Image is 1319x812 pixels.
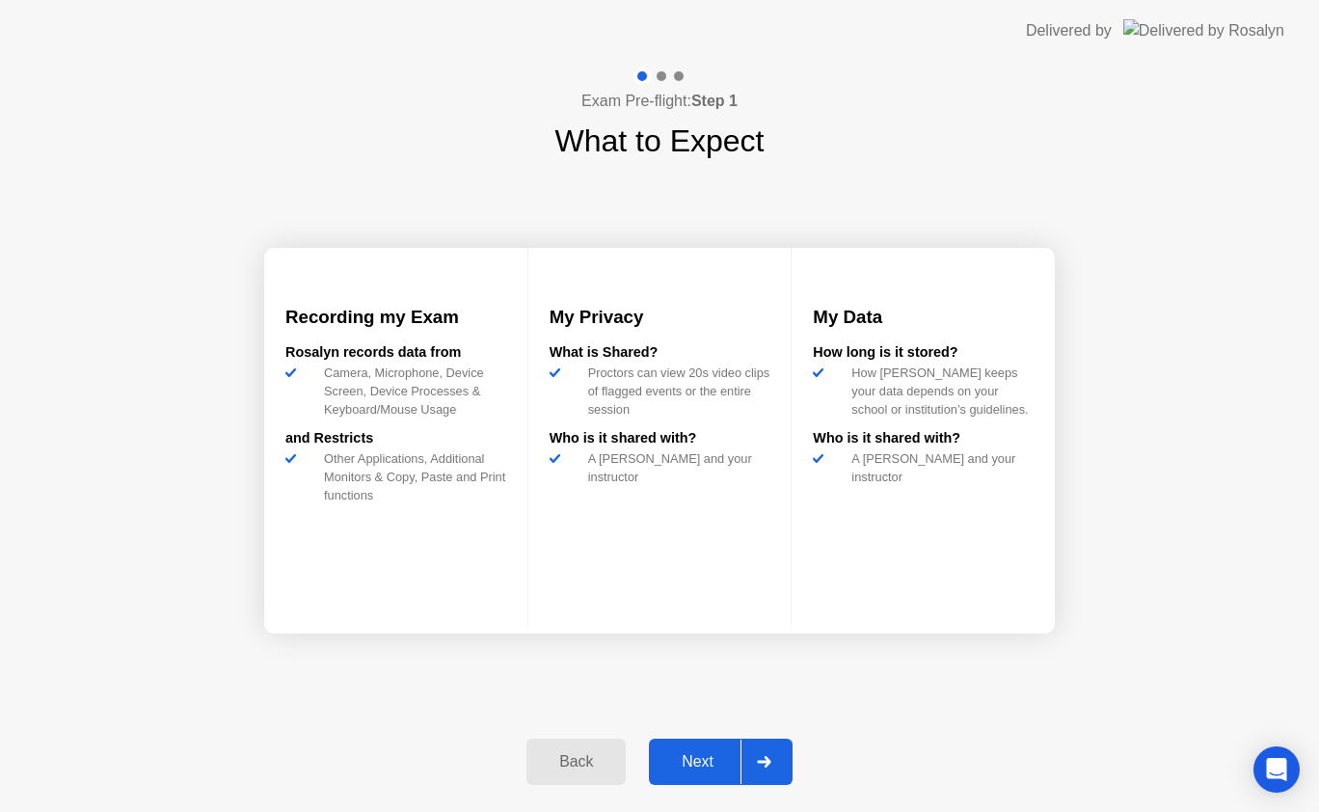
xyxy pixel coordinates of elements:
[285,304,506,331] h3: Recording my Exam
[581,90,738,113] h4: Exam Pre-flight:
[655,753,740,771] div: Next
[285,342,506,364] div: Rosalyn records data from
[316,449,506,505] div: Other Applications, Additional Monitors & Copy, Paste and Print functions
[550,304,770,331] h3: My Privacy
[550,342,770,364] div: What is Shared?
[1026,19,1112,42] div: Delivered by
[813,342,1034,364] div: How long is it stored?
[844,364,1034,420] div: How [PERSON_NAME] keeps your data depends on your school or institution’s guidelines.
[1253,746,1300,793] div: Open Intercom Messenger
[649,739,793,785] button: Next
[526,739,626,785] button: Back
[555,118,765,164] h1: What to Expect
[580,449,770,486] div: A [PERSON_NAME] and your instructor
[813,428,1034,449] div: Who is it shared with?
[844,449,1034,486] div: A [PERSON_NAME] and your instructor
[550,428,770,449] div: Who is it shared with?
[691,93,738,109] b: Step 1
[580,364,770,420] div: Proctors can view 20s video clips of flagged events or the entire session
[532,753,620,771] div: Back
[285,428,506,449] div: and Restricts
[316,364,506,420] div: Camera, Microphone, Device Screen, Device Processes & Keyboard/Mouse Usage
[1123,19,1284,41] img: Delivered by Rosalyn
[813,304,1034,331] h3: My Data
